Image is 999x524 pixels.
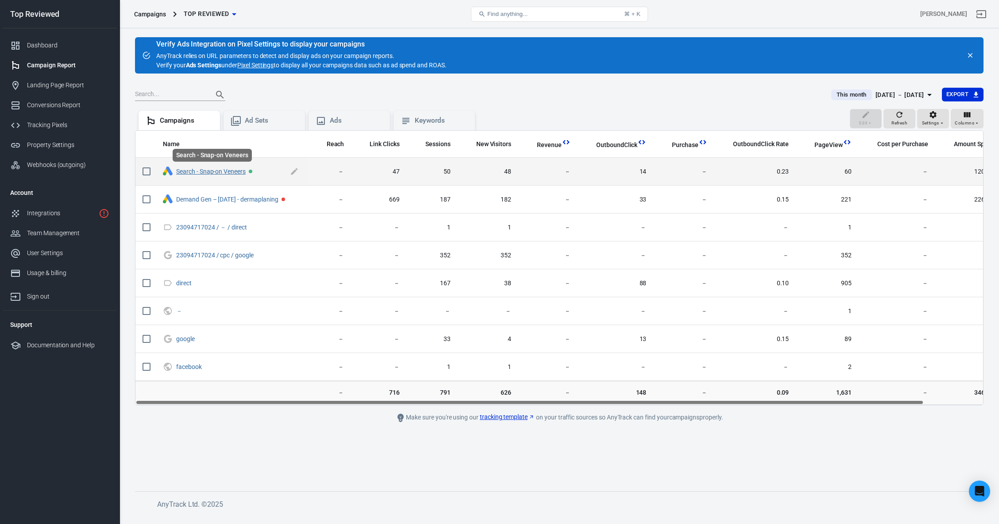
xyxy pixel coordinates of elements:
[954,140,994,149] span: Amount Spent
[414,307,451,316] span: －
[833,90,870,99] span: This month
[814,141,843,150] span: PageView
[660,363,707,372] span: －
[3,10,116,18] div: Top Reviewed
[465,307,512,316] span: －
[465,167,512,176] span: 48
[27,268,109,278] div: Usage & billing
[525,335,571,344] span: －
[698,138,707,147] svg: This column is calculated from AnyTrack real-time data
[163,334,173,344] svg: Google
[176,280,193,286] span: direct
[585,363,646,372] span: －
[3,35,116,55] a: Dashboard
[525,140,562,150] span: Total revenue calculated by AnyTrack.
[660,307,707,316] span: －
[803,307,852,316] span: 1
[721,223,789,232] span: －
[954,139,994,149] span: The estimated total amount of money you've spent on your campaign, ad set or ad during its schedule.
[315,388,344,397] span: －
[562,138,571,147] svg: This column is calculated from AnyTrack real-time data
[414,167,451,176] span: 50
[721,335,789,344] span: 0.15
[585,335,646,344] span: 13
[660,195,707,204] span: －
[585,307,646,316] span: －
[27,101,109,110] div: Conversions Report
[3,243,116,263] a: User Settings
[176,196,280,202] span: Demand Gen – 2025-10-09 - dermaplaning
[866,139,928,149] span: The average cost for each "Purchase" event
[3,182,116,203] li: Account
[596,141,637,150] span: OutboundClick
[803,335,852,344] span: 89
[465,195,512,204] span: 182
[27,292,109,301] div: Sign out
[525,388,571,397] span: －
[414,388,451,397] span: 791
[942,279,994,288] span: －
[876,89,924,101] div: [DATE] － [DATE]
[585,167,646,176] span: 14
[370,140,400,149] span: Link Clicks
[660,388,707,397] span: －
[955,119,974,127] span: Columns
[465,140,512,149] span: New Visitors
[3,283,116,307] a: Sign out
[176,168,247,175] span: Search - Snap-on Veneers
[358,223,400,232] span: －
[3,135,116,155] a: Property Settings
[237,61,274,70] a: Pixel Settings
[27,140,109,150] div: Property Settings
[3,203,116,223] a: Integrations
[358,335,400,344] span: －
[537,140,562,150] span: Total revenue calculated by AnyTrack.
[969,481,990,502] div: Open Intercom Messenger
[160,116,213,125] div: Campaigns
[27,120,109,130] div: Tracking Pixels
[176,168,246,175] a: Search - Snap-on Veneers
[585,141,637,150] span: OutboundClick
[803,167,852,176] span: 60
[176,279,192,287] a: direct
[480,412,535,422] a: tracking template
[942,335,994,344] span: －
[315,279,344,288] span: －
[315,223,344,232] span: －
[803,195,852,204] span: 221
[414,363,451,372] span: 1
[866,167,928,176] span: －
[315,363,344,372] span: －
[525,223,571,232] span: －
[176,335,195,342] a: google
[176,252,254,259] a: 23094717024 / cpc / google
[176,308,184,314] span: －
[414,335,451,344] span: 33
[942,195,994,204] span: 226.27
[942,223,994,232] span: －
[3,55,116,75] a: Campaign Report
[585,251,646,260] span: －
[27,229,109,238] div: Team Management
[358,363,400,372] span: －
[3,75,116,95] a: Landing Page Report
[942,307,994,316] span: －
[585,195,646,204] span: 33
[315,251,344,260] span: －
[414,251,451,260] span: 352
[951,109,984,128] button: Columns
[803,363,852,372] span: 2
[358,167,400,176] span: 47
[525,195,571,204] span: －
[315,335,344,344] span: －
[186,62,222,69] strong: Ads Settings
[660,279,707,288] span: －
[942,363,994,372] span: －
[163,194,173,205] div: Google Ads
[3,95,116,115] a: Conversions Report
[163,361,173,372] svg: UTM & Web Traffic
[660,223,707,232] span: －
[922,119,939,127] span: Settings
[891,119,907,127] span: Refresh
[176,307,182,314] a: －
